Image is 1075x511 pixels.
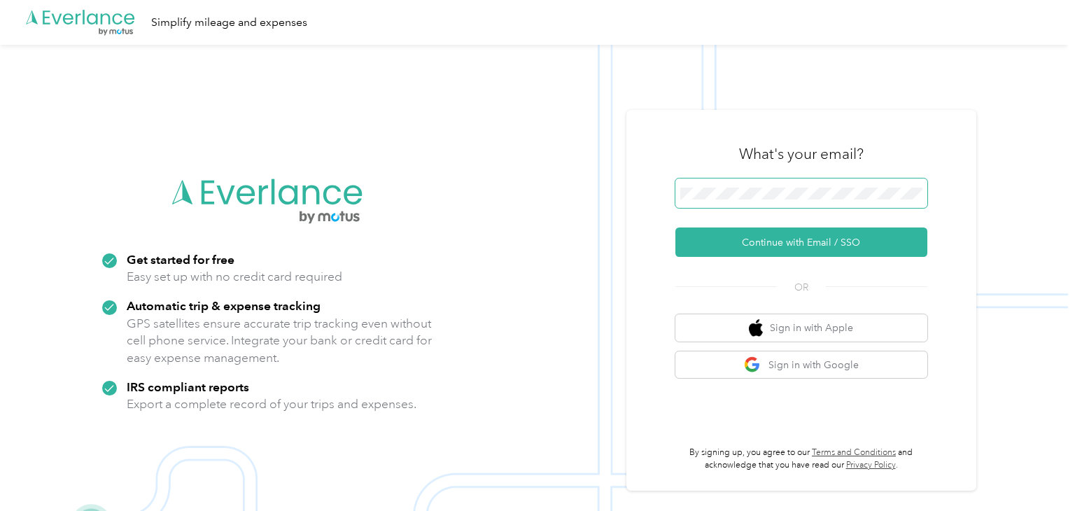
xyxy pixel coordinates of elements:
[127,315,433,367] p: GPS satellites ensure accurate trip tracking even without cell phone service. Integrate your bank...
[127,268,342,286] p: Easy set up with no credit card required
[675,351,927,379] button: google logoSign in with Google
[151,14,307,31] div: Simplify mileage and expenses
[739,144,864,164] h3: What's your email?
[127,252,234,267] strong: Get started for free
[127,298,321,313] strong: Automatic trip & expense tracking
[744,356,761,374] img: google logo
[127,395,416,413] p: Export a complete record of your trips and expenses.
[127,379,249,394] strong: IRS compliant reports
[675,447,927,471] p: By signing up, you agree to our and acknowledge that you have read our .
[749,319,763,337] img: apple logo
[675,314,927,342] button: apple logoSign in with Apple
[675,227,927,257] button: Continue with Email / SSO
[777,280,826,295] span: OR
[846,460,896,470] a: Privacy Policy
[812,447,896,458] a: Terms and Conditions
